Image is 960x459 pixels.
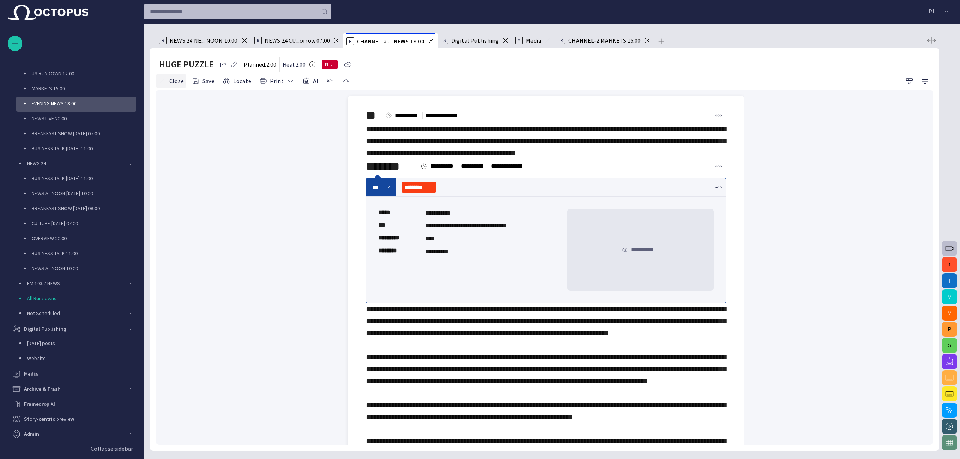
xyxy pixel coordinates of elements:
p: Framedrop AI [24,400,55,408]
p: NEWS AT NOON [DATE] 10:00 [31,190,136,197]
div: SDigital Publishing [438,33,512,48]
p: Real: 2:00 [283,60,306,69]
button: AI [300,74,321,88]
button: P [942,322,957,337]
div: BUSINESS TALK 11:00 [16,247,136,262]
p: M [515,37,523,44]
div: NEWS AT NOON [DATE] 10:00 [16,187,136,202]
p: FM 103.7 NEWS [27,280,121,287]
p: Website [27,354,136,362]
div: BREAKFAST SHOW [DATE] 08:00 [16,202,136,217]
div: RCHANNEL-2 MARKETS 15:00 [555,33,654,48]
p: [DATE] posts [27,339,136,347]
button: M [942,306,957,321]
button: Collapse sidebar [7,441,136,456]
p: NEWS AT NOON 10:00 [31,265,136,272]
p: BREAKFAST SHOW [DATE] 08:00 [31,205,136,212]
p: R [254,37,262,44]
div: EVENING NEWS 18:00 [16,97,136,112]
img: Octopus News Room [7,5,88,20]
div: Story-centric preview [7,411,136,426]
button: S [942,338,957,353]
div: NEWS LIVE 20:00 [16,112,136,127]
p: Admin [24,430,39,438]
button: M [942,289,957,304]
div: MARKETS 15:00 [16,82,136,97]
p: OVERVIEW 20:00 [31,235,136,242]
p: All Rundowns [27,295,136,302]
p: Not Scheduled [27,309,121,317]
div: MMedia [512,33,555,48]
p: Archive & Trash [24,385,61,393]
span: Media [526,37,541,44]
div: RNEWS 24 CU...orrow 07:00 [251,33,344,48]
div: CULTURE [DATE] 07:00 [16,217,136,232]
span: N [325,61,329,68]
span: CHANNEL-2 ... NEWS 18:00 [357,37,424,45]
button: Close [156,74,186,88]
button: f [942,257,957,272]
p: R [159,37,166,44]
p: R [558,37,565,44]
button: Print [257,74,297,88]
div: Framedrop AI [7,396,136,411]
p: S [441,37,448,44]
p: BUSINESS TALK [DATE] 11:00 [31,175,136,182]
button: PJ [922,4,955,18]
span: CHANNEL-2 MARKETS 15:00 [568,37,640,44]
p: BUSINESS TALK [DATE] 11:00 [31,145,136,152]
button: Save [189,74,217,88]
p: Media [24,370,38,378]
div: US RUNDOWN 12:00 [16,67,136,82]
div: BREAKFAST SHOW [DATE] 07:00 [16,127,136,142]
p: Collapse sidebar [91,444,133,453]
span: Digital Publishing [451,37,499,44]
p: CULTURE [DATE] 07:00 [31,220,136,227]
div: Media [7,366,136,381]
div: OVERVIEW 20:00 [16,232,136,247]
button: N [322,58,338,71]
p: MARKETS 15:00 [31,85,136,92]
h2: HUGE PUZZLE [159,58,214,70]
div: All Rundowns [12,292,136,306]
p: Digital Publishing [24,325,66,333]
p: BUSINESS TALK 11:00 [31,250,136,257]
p: NEWS LIVE 20:00 [31,115,136,122]
div: NEWS AT NOON 10:00 [16,262,136,277]
p: R [346,37,354,45]
span: NEWS 24 NE... NOON 10:00 [169,37,238,44]
button: Locate [220,74,254,88]
span: NEWS 24 CU...orrow 07:00 [265,37,330,44]
p: P J [928,7,934,16]
p: Story-centric preview [24,415,74,423]
p: EVENING NEWS 18:00 [31,100,136,107]
div: BUSINESS TALK [DATE] 11:00 [16,142,136,157]
button: I [942,273,957,288]
p: US RUNDOWN 12:00 [31,70,136,77]
div: RCHANNEL-2 ... NEWS 18:00 [343,33,438,48]
div: BUSINESS TALK [DATE] 11:00 [16,172,136,187]
p: Planned: 2:00 [244,60,276,69]
div: Website [12,351,136,366]
p: BREAKFAST SHOW [DATE] 07:00 [31,130,136,137]
p: NEWS 24 [27,160,121,167]
div: [DATE] posts [12,336,136,351]
div: RNEWS 24 NE... NOON 10:00 [156,33,251,48]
